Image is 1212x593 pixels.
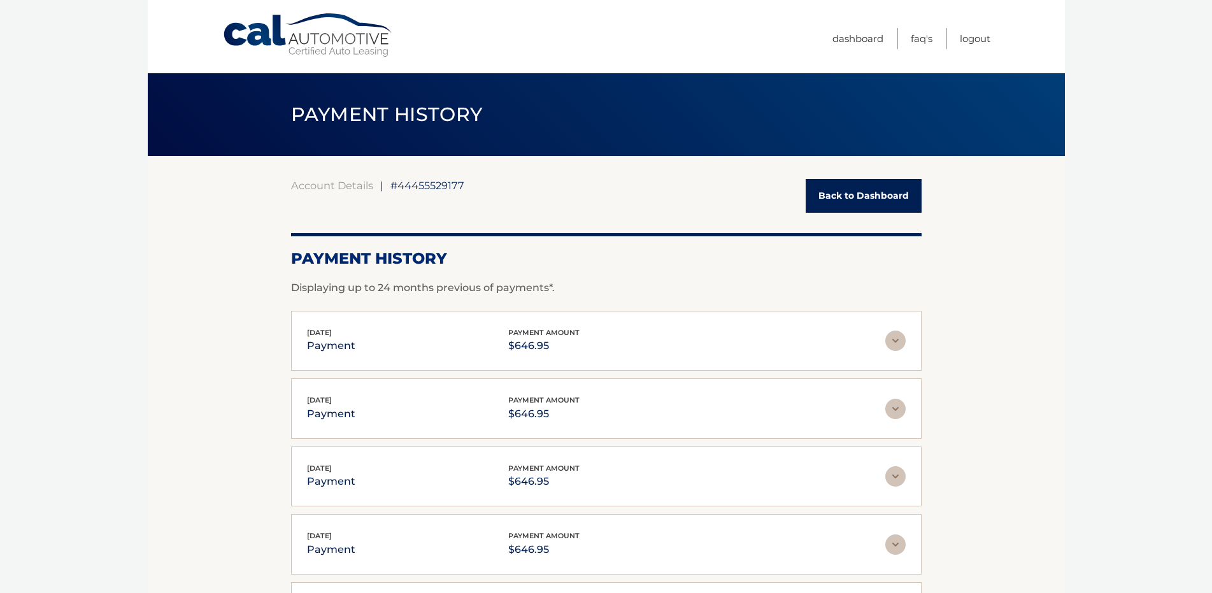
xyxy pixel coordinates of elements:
p: $646.95 [508,541,580,559]
p: $646.95 [508,473,580,490]
p: payment [307,405,355,423]
span: payment amount [508,328,580,337]
p: payment [307,337,355,355]
span: #44455529177 [390,179,464,192]
span: PAYMENT HISTORY [291,103,483,126]
span: payment amount [508,531,580,540]
span: [DATE] [307,531,332,540]
p: $646.95 [508,405,580,423]
img: accordion-rest.svg [885,331,906,351]
a: Dashboard [832,28,883,49]
span: | [380,179,383,192]
p: payment [307,473,355,490]
h2: Payment History [291,249,922,268]
img: accordion-rest.svg [885,399,906,419]
p: payment [307,541,355,559]
a: Account Details [291,179,373,192]
a: Logout [960,28,990,49]
a: Cal Automotive [222,13,394,58]
a: Back to Dashboard [806,179,922,213]
span: [DATE] [307,328,332,337]
a: FAQ's [911,28,932,49]
span: payment amount [508,464,580,473]
span: payment amount [508,396,580,404]
p: Displaying up to 24 months previous of payments*. [291,280,922,296]
span: [DATE] [307,464,332,473]
img: accordion-rest.svg [885,466,906,487]
p: $646.95 [508,337,580,355]
span: [DATE] [307,396,332,404]
img: accordion-rest.svg [885,534,906,555]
